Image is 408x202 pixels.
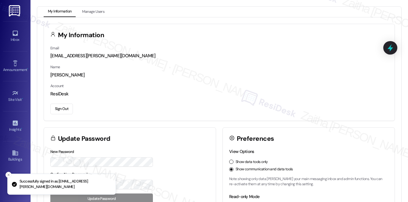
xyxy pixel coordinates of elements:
div: [EMAIL_ADDRESS][PERSON_NAME][DOMAIN_NAME] [50,53,388,59]
button: My Information [44,7,76,17]
label: Show communication and data tools [236,167,293,172]
a: Leads [3,178,27,194]
h3: Preferences [237,136,274,142]
label: Account [50,83,64,88]
label: View Options [229,149,254,154]
h3: My Information [58,32,104,38]
label: Name [50,65,60,69]
a: Buildings [3,148,27,164]
a: Site Visit • [3,88,27,105]
label: Read-only Mode [229,194,259,199]
label: Show data tools only [236,159,268,165]
img: ResiDesk Logo [9,5,21,16]
button: Close toast [5,172,12,178]
a: Inbox [3,28,27,44]
div: ResiDesk [50,91,388,97]
button: Sign Out [50,104,73,114]
label: Email [50,46,59,51]
p: Successfully signed in as [EMAIL_ADDRESS][PERSON_NAME][DOMAIN_NAME] [20,179,111,190]
h3: Update Password [58,136,110,142]
span: • [21,126,22,131]
span: • [27,67,28,71]
label: New Password [50,149,74,154]
div: [PERSON_NAME] [50,72,388,78]
a: Insights • [3,118,27,134]
span: • [22,97,23,101]
p: Note: showing only data [PERSON_NAME] your main messaging inbox and admin functions. You can re-a... [229,176,388,187]
button: Manage Users [78,7,109,17]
